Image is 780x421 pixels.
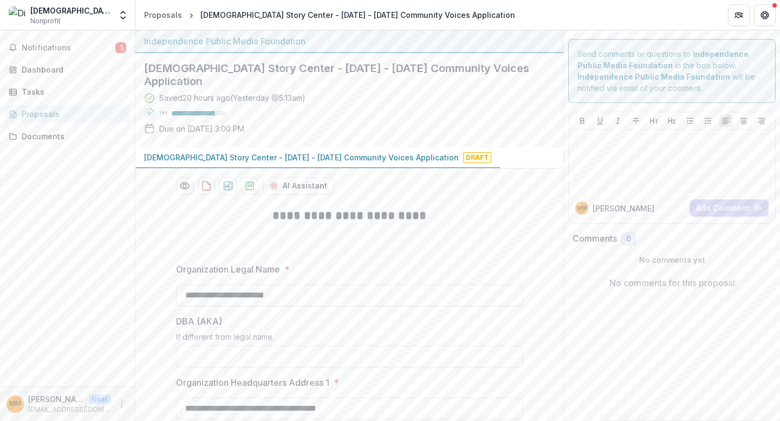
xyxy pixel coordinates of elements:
button: Heading 2 [665,114,678,127]
div: Documents [22,131,122,142]
span: 0 [626,235,631,244]
div: If different from legal name. [176,332,523,346]
div: Tasks [22,86,122,98]
a: Dashboard [4,61,131,79]
button: Notifications1 [4,39,131,56]
button: AI Assistant [263,177,334,195]
button: Bold [576,114,589,127]
button: Align Left [719,114,732,127]
button: Align Center [737,114,750,127]
button: Get Help [754,4,776,26]
p: Organization Legal Name [176,263,280,276]
p: DBA (AKA) [176,315,222,328]
div: Monica Montgomery [577,205,587,211]
p: Due on [DATE] 3:00 PM [159,123,244,134]
p: Organization Headquarters Address 1 [176,376,329,389]
span: Nonprofit [30,16,61,26]
button: download-proposal [241,177,258,195]
div: Dashboard [22,64,122,75]
a: Proposals [140,7,186,23]
a: Tasks [4,83,131,101]
p: [PERSON_NAME] [28,393,84,405]
button: Add Comment [690,199,769,217]
p: [PERSON_NAME] [593,203,654,214]
button: Partners [728,4,750,26]
p: No comments yet [573,254,771,265]
button: Ordered List [701,114,714,127]
button: Open entity switcher [115,4,131,26]
p: [EMAIL_ADDRESS][DOMAIN_NAME] [28,405,111,414]
button: Heading 1 [647,114,660,127]
span: 1 [115,42,126,53]
p: [DEMOGRAPHIC_DATA] Story Center - [DATE] - [DATE] Community Voices Application [144,152,459,163]
p: 79 % [159,109,167,117]
span: Draft [463,152,491,163]
div: Proposals [144,9,182,21]
div: [DEMOGRAPHIC_DATA] Story Center - [DATE] - [DATE] Community Voices Application [200,9,515,21]
button: download-proposal [198,177,215,195]
button: Italicize [612,114,625,127]
div: Send comments or questions to in the box below. will be notified via email of your comment. [568,39,776,103]
p: No comments for this proposal [609,276,735,289]
div: [DEMOGRAPHIC_DATA] Story Center [30,5,111,16]
img: DiosporaDNA Story Center [9,7,26,24]
button: More [115,398,128,411]
div: Monica Montgomery [9,400,21,407]
button: Bullet List [684,114,697,127]
p: User [89,394,111,404]
button: Preview 644df84e-abb0-47d9-979c-2fe1bcf3edad-0.pdf [176,177,193,195]
a: Proposals [4,105,131,123]
button: Align Right [755,114,768,127]
nav: breadcrumb [140,7,519,23]
button: Underline [594,114,607,127]
span: Notifications [22,43,115,53]
strong: Independence Public Media Foundation [577,72,730,81]
div: Saved 20 hours ago ( Yesterday @ 5:13am ) [159,92,305,103]
h2: [DEMOGRAPHIC_DATA] Story Center - [DATE] - [DATE] Community Voices Application [144,62,537,88]
button: Strike [629,114,642,127]
a: Documents [4,127,131,145]
h2: Comments [573,234,617,244]
div: Proposals [22,108,122,120]
div: Independence Public Media Foundation [144,35,555,48]
button: download-proposal [219,177,237,195]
